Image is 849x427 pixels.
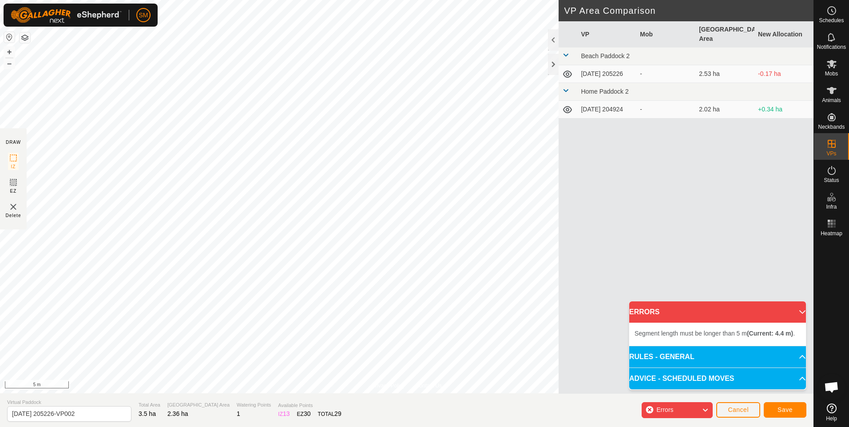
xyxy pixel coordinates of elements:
button: + [4,47,15,57]
th: New Allocation [754,21,813,47]
button: Map Layers [20,32,30,43]
a: Help [814,400,849,425]
span: Virtual Paddock [7,399,131,406]
a: Contact Us [416,382,442,390]
span: 2.36 ha [167,410,188,417]
th: VP [577,21,636,47]
span: IZ [11,163,16,170]
span: Animals [822,98,841,103]
span: 29 [334,410,341,417]
b: (Current: 4.4 m) [747,330,793,337]
td: [DATE] 205226 [577,65,636,83]
span: Total Area [139,401,160,409]
span: Heatmap [821,231,842,236]
button: Cancel [716,402,760,418]
td: [DATE] 204924 [577,101,636,119]
span: Neckbands [818,124,845,130]
span: Beach Paddock 2 [581,52,630,59]
span: ADVICE - SCHEDULED MOVES [629,373,734,384]
td: 2.02 ha [695,101,754,119]
span: Notifications [817,44,846,50]
span: Save [778,406,793,413]
a: Privacy Policy [372,382,405,390]
button: Reset Map [4,32,15,43]
button: Save [764,402,806,418]
td: 2.53 ha [695,65,754,83]
span: Errors [656,406,673,413]
div: IZ [278,409,290,419]
span: Cancel [728,406,749,413]
button: – [4,58,15,69]
span: 30 [304,410,311,417]
span: RULES - GENERAL [629,352,694,362]
span: VPs [826,151,836,156]
span: EZ [10,188,17,194]
span: SM [139,11,148,20]
span: Home Paddock 2 [581,88,628,95]
p-accordion-content: ERRORS [629,323,806,346]
p-accordion-header: ERRORS [629,301,806,323]
div: - [640,105,692,114]
th: Mob [636,21,695,47]
span: [GEOGRAPHIC_DATA] Area [167,401,230,409]
span: Available Points [278,402,341,409]
span: Delete [6,212,21,219]
span: Watering Points [237,401,271,409]
span: Segment length must be longer than 5 m . [635,330,795,337]
img: VP [8,202,19,212]
span: ERRORS [629,307,659,317]
div: EZ [297,409,311,419]
h2: VP Area Comparison [564,5,813,16]
td: -0.17 ha [754,65,813,83]
div: TOTAL [318,409,341,419]
div: Open chat [818,374,845,400]
span: Infra [826,204,837,210]
span: Schedules [819,18,844,23]
span: 1 [237,410,240,417]
span: Mobs [825,71,838,76]
div: - [640,69,692,79]
td: +0.34 ha [754,101,813,119]
span: Help [826,416,837,421]
p-accordion-header: ADVICE - SCHEDULED MOVES [629,368,806,389]
span: 13 [283,410,290,417]
span: 3.5 ha [139,410,156,417]
span: Status [824,178,839,183]
th: [GEOGRAPHIC_DATA] Area [695,21,754,47]
img: Gallagher Logo [11,7,122,23]
div: DRAW [6,139,21,146]
p-accordion-header: RULES - GENERAL [629,346,806,368]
